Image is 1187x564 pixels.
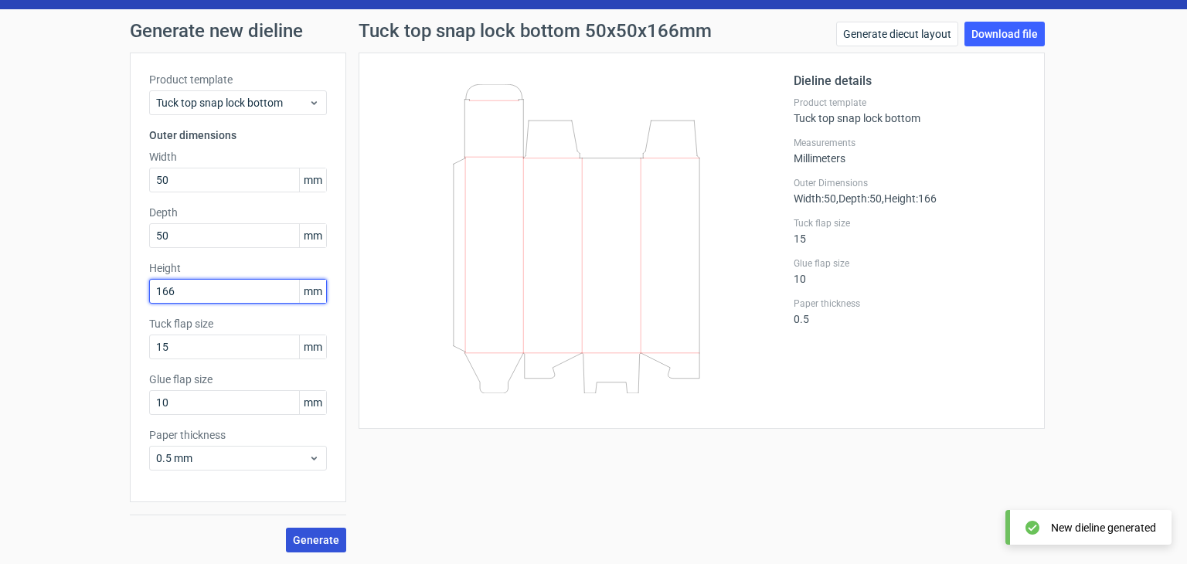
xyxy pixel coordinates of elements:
[299,224,326,247] span: mm
[1051,520,1156,535] div: New dieline generated
[836,192,882,205] span: , Depth : 50
[794,192,836,205] span: Width : 50
[286,528,346,552] button: Generate
[794,257,1025,285] div: 10
[794,297,1025,310] label: Paper thickness
[794,97,1025,124] div: Tuck top snap lock bottom
[156,450,308,466] span: 0.5 mm
[149,127,327,143] h3: Outer dimensions
[794,72,1025,90] h2: Dieline details
[794,137,1025,165] div: Millimeters
[794,97,1025,109] label: Product template
[882,192,937,205] span: , Height : 166
[293,535,339,545] span: Generate
[149,427,327,443] label: Paper thickness
[794,177,1025,189] label: Outer Dimensions
[299,391,326,414] span: mm
[149,72,327,87] label: Product template
[299,280,326,303] span: mm
[130,22,1057,40] h1: Generate new dieline
[964,22,1045,46] a: Download file
[149,372,327,387] label: Glue flap size
[359,22,712,40] h1: Tuck top snap lock bottom 50x50x166mm
[149,149,327,165] label: Width
[149,316,327,331] label: Tuck flap size
[836,22,958,46] a: Generate diecut layout
[794,297,1025,325] div: 0.5
[794,217,1025,245] div: 15
[794,217,1025,229] label: Tuck flap size
[156,95,308,110] span: Tuck top snap lock bottom
[794,137,1025,149] label: Measurements
[149,260,327,276] label: Height
[299,335,326,358] span: mm
[299,168,326,192] span: mm
[149,205,327,220] label: Depth
[794,257,1025,270] label: Glue flap size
